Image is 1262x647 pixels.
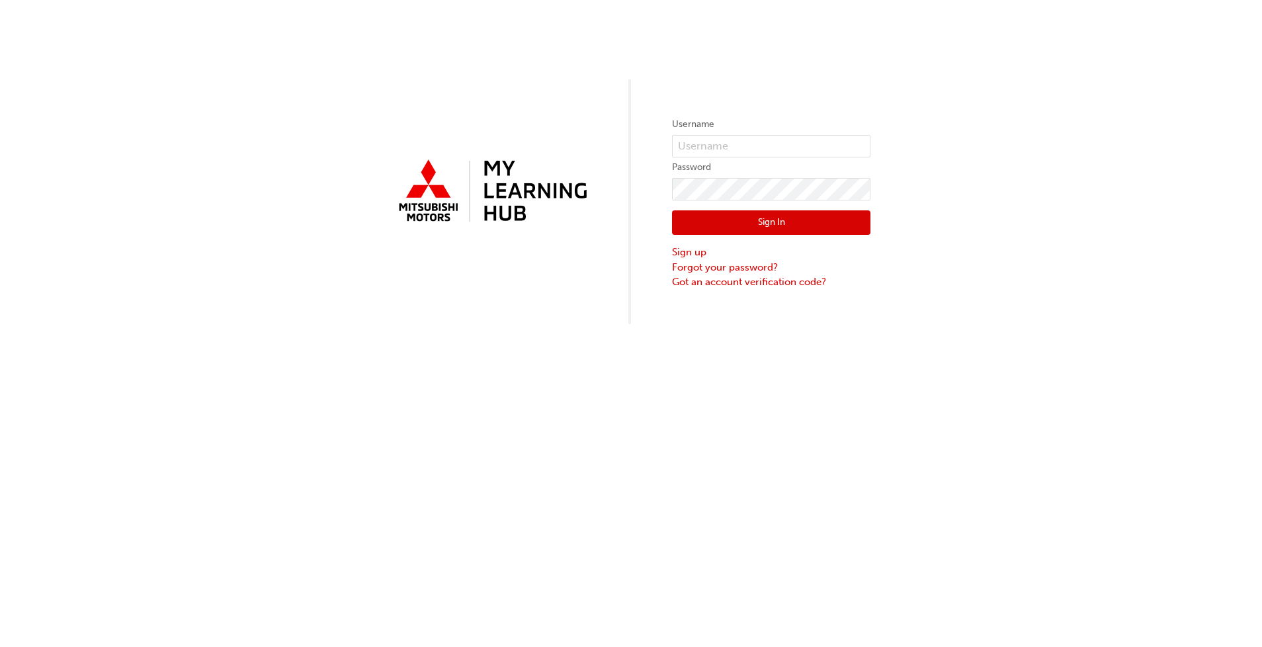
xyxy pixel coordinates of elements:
label: Password [672,159,870,175]
input: Username [672,135,870,157]
label: Username [672,116,870,132]
a: Forgot your password? [672,260,870,275]
button: Sign In [672,210,870,236]
a: Got an account verification code? [672,275,870,290]
a: Sign up [672,245,870,260]
img: mmal [392,154,590,230]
